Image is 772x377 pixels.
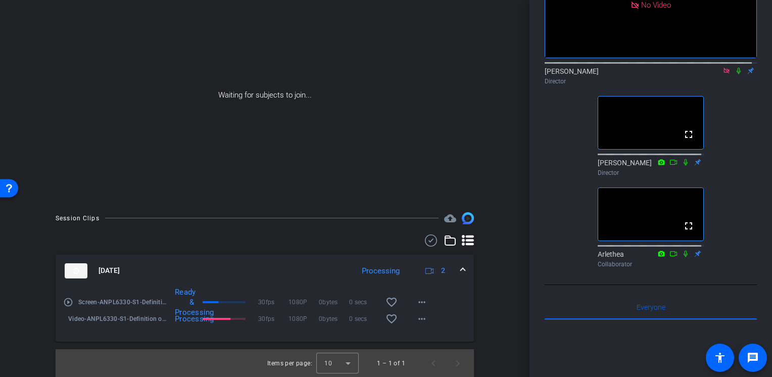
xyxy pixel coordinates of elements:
mat-icon: fullscreen [683,128,695,140]
mat-icon: favorite_border [385,313,398,325]
span: Everyone [637,304,665,311]
img: Session clips [462,212,474,224]
mat-expansion-panel-header: thumb-nail[DATE]Processing2 [56,255,474,287]
div: thumb-nail[DATE]Processing2 [56,287,474,342]
mat-icon: more_horiz [416,296,428,308]
mat-icon: more_horiz [416,313,428,325]
mat-icon: cloud_upload [444,212,456,224]
div: Ready & Processing [170,287,199,317]
span: 2 [441,265,445,276]
span: Screen-ANPL6330-S1-Definition of Entrepreneurship P1-2025-08-13-13-29-38-951-0 [78,297,168,307]
span: Video-ANPL6330-S1-Definition of Entrepreneurship P1-2025-08-13-13-29-38-951-0 [68,314,168,324]
div: [PERSON_NAME] [545,66,757,86]
button: Next page [446,351,470,375]
span: 0 secs [349,297,379,307]
span: 1080P [288,314,319,324]
span: 0 secs [349,314,379,324]
span: [DATE] [99,265,120,276]
span: Destinations for your clips [444,212,456,224]
span: 0bytes [319,314,349,324]
div: 1 – 1 of 1 [377,358,405,368]
mat-icon: favorite_border [385,296,398,308]
div: Processing [170,314,199,324]
mat-icon: fullscreen [683,220,695,232]
img: thumb-nail [65,263,87,278]
div: Director [545,77,757,86]
div: [PERSON_NAME] [598,158,704,177]
span: 30fps [258,297,288,307]
div: Items per page: [267,358,312,368]
mat-icon: message [747,352,759,364]
div: Processing [357,265,405,277]
mat-icon: accessibility [714,352,726,364]
span: 30fps [258,314,288,324]
span: 0bytes [319,297,349,307]
div: Collaborator [598,260,704,269]
div: Director [598,168,704,177]
mat-icon: play_circle_outline [63,297,73,307]
button: Previous page [421,351,446,375]
div: Session Clips [56,213,100,223]
span: 1080P [288,297,319,307]
div: Arlethea [598,249,704,269]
